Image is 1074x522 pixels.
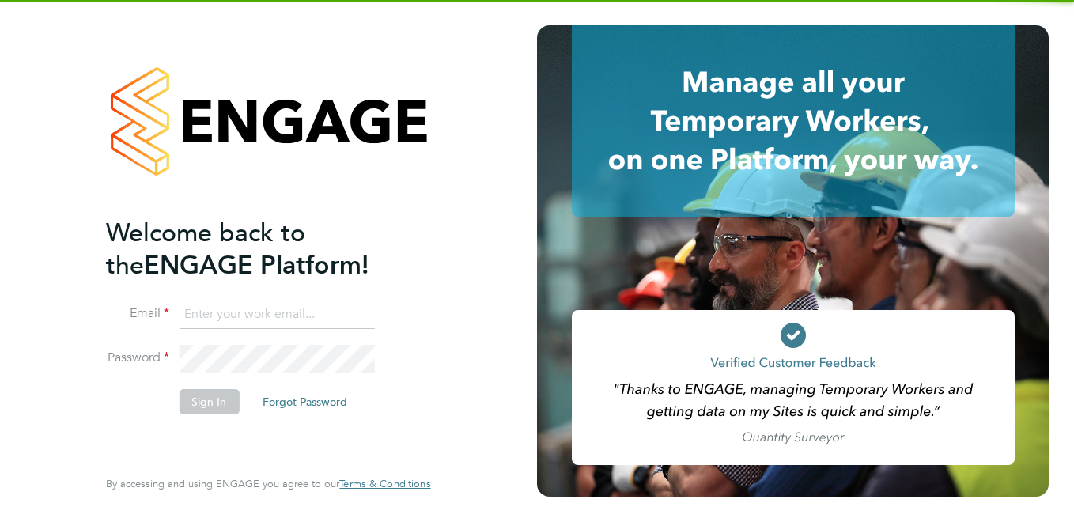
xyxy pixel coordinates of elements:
label: Email [106,305,169,322]
label: Password [106,350,169,366]
a: Terms & Conditions [339,478,430,490]
button: Sign In [179,389,239,414]
span: Terms & Conditions [339,477,430,490]
button: Forgot Password [250,389,360,414]
h2: ENGAGE Platform! [106,217,414,282]
span: Welcome back to the [106,217,305,281]
input: Enter your work email... [179,301,374,329]
span: By accessing and using ENGAGE you agree to our [106,477,430,490]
